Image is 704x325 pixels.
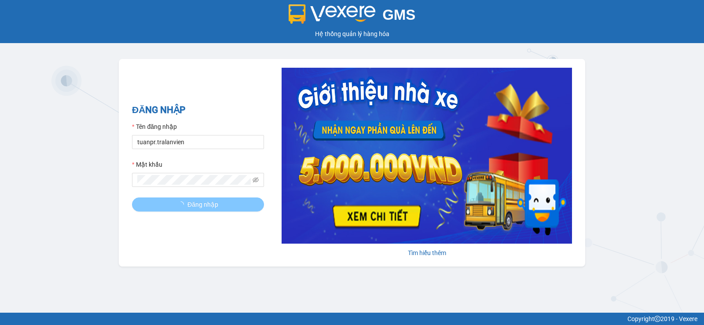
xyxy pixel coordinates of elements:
a: GMS [289,13,416,20]
span: Đăng nhập [187,200,218,209]
input: Mật khẩu [137,175,251,185]
input: Tên đăng nhập [132,135,264,149]
img: banner-0 [282,68,572,244]
span: loading [178,201,187,208]
label: Tên đăng nhập [132,122,177,131]
button: Đăng nhập [132,197,264,212]
div: Hệ thống quản lý hàng hóa [2,29,702,39]
span: GMS [382,7,415,23]
label: Mật khẩu [132,160,162,169]
div: Copyright 2019 - Vexere [7,314,697,324]
h2: ĐĂNG NHẬP [132,103,264,117]
span: eye-invisible [253,177,259,183]
img: logo 2 [289,4,376,24]
span: copyright [654,316,660,322]
div: Tìm hiểu thêm [282,248,572,258]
